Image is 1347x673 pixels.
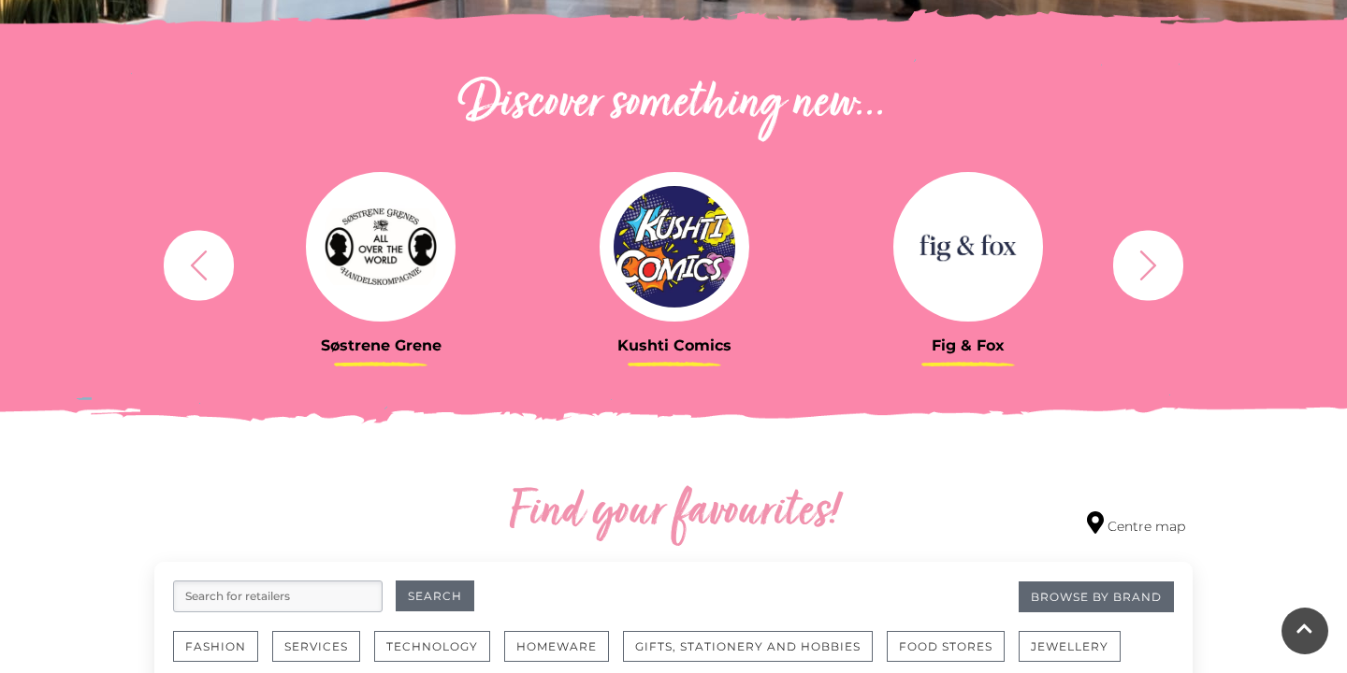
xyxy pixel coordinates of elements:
[173,580,383,612] input: Search for retailers
[887,631,1005,662] button: Food Stores
[332,483,1015,543] h2: Find your favourites!
[1087,511,1185,537] a: Centre map
[1019,631,1121,662] button: Jewellery
[1019,581,1174,612] a: Browse By Brand
[542,336,807,354] h3: Kushti Comics
[835,336,1101,354] h3: Fig & Fox
[248,336,514,354] h3: Søstrene Grene
[154,75,1193,135] h2: Discover something new...
[623,631,873,662] button: Gifts, Stationery and Hobbies
[835,172,1101,354] a: Fig & Fox
[504,631,609,662] button: Homeware
[542,172,807,354] a: Kushti Comics
[173,631,258,662] button: Fashion
[396,580,474,611] button: Search
[248,172,514,354] a: Søstrene Grene
[374,631,490,662] button: Technology
[272,631,360,662] button: Services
